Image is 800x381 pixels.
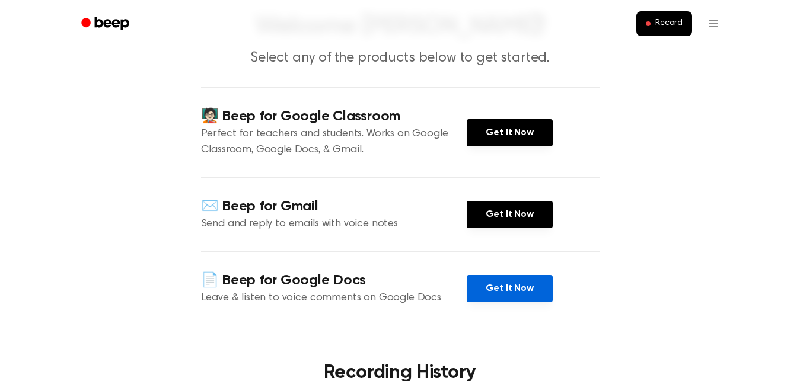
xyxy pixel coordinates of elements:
[201,271,467,290] h4: 📄 Beep for Google Docs
[636,11,691,36] button: Record
[201,126,467,158] p: Perfect for teachers and students. Works on Google Classroom, Google Docs, & Gmail.
[467,119,553,146] a: Get It Now
[201,107,467,126] h4: 🧑🏻‍🏫 Beep for Google Classroom
[201,216,467,232] p: Send and reply to emails with voice notes
[201,197,467,216] h4: ✉️ Beep for Gmail
[467,201,553,228] a: Get It Now
[73,12,140,36] a: Beep
[467,275,553,302] a: Get It Now
[699,9,728,38] button: Open menu
[655,18,682,29] span: Record
[173,49,628,68] p: Select any of the products below to get started.
[201,290,467,306] p: Leave & listen to voice comments on Google Docs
